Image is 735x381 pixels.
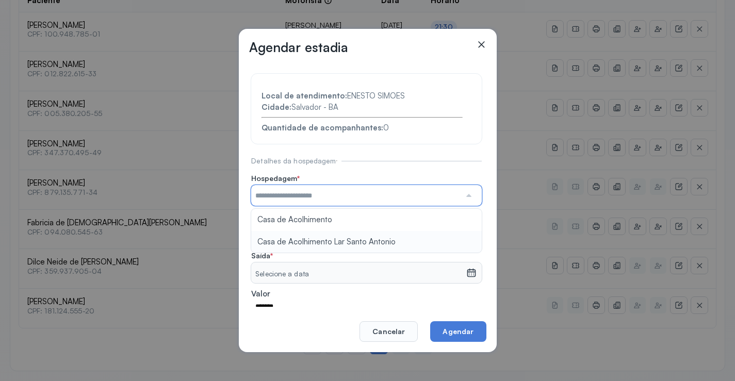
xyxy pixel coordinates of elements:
li: Casa de Acolhimento Lar Santo Antonio [251,231,482,253]
button: Cancelar [360,321,418,342]
strong: Quantidade de acompanhantes: [262,123,383,132]
div: 0 [262,122,463,134]
span: Valor [251,289,270,299]
strong: Cidade: [262,102,291,112]
span: Saída [251,251,273,260]
li: Casa de Acolhimento [251,209,482,231]
div: Salvador - BA [262,102,463,113]
span: Hospedagem [251,174,300,183]
div: ENESTO SIMOES [262,90,463,102]
button: Agendar [430,321,486,342]
strong: Local de atendimento: [262,91,347,101]
span: Detalhes da hospedagem [251,157,336,165]
h3: Agendar estadia [249,39,348,55]
small: Selecione a data [255,269,462,279]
